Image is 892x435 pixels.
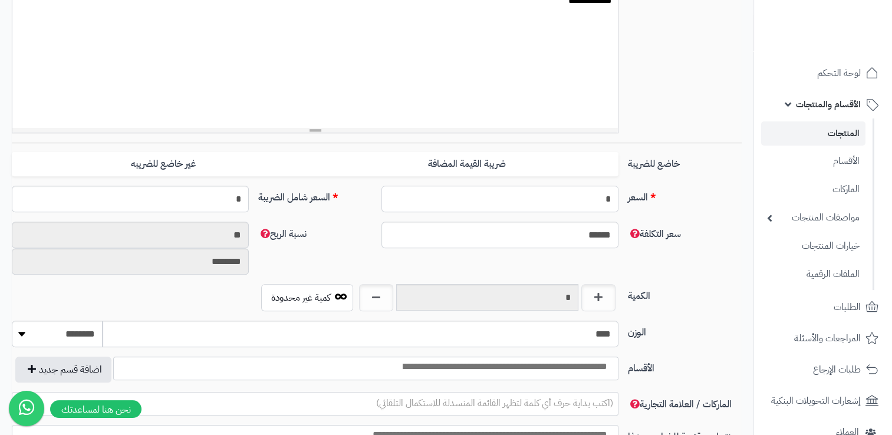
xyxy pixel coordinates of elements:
[628,397,732,411] span: الماركات / العلامة التجارية
[761,149,865,174] a: الأقسام
[794,330,861,347] span: المراجعات والأسئلة
[315,152,618,176] label: ضريبة القيمة المضافة
[623,321,746,340] label: الوزن
[813,361,861,378] span: طلبات الإرجاع
[623,186,746,205] label: السعر
[817,65,861,81] span: لوحة التحكم
[376,396,613,410] span: (اكتب بداية حرف أي كلمة لتظهر القائمة المنسدلة للاستكمال التلقائي)
[623,152,746,171] label: خاضع للضريبة
[771,393,861,409] span: إشعارات التحويلات البنكية
[761,59,885,87] a: لوحة التحكم
[761,324,885,352] a: المراجعات والأسئلة
[258,227,307,241] span: نسبة الربح
[761,262,865,287] a: الملفات الرقمية
[761,205,865,230] a: مواصفات المنتجات
[628,227,681,241] span: سعر التكلفة
[761,293,885,321] a: الطلبات
[761,177,865,202] a: الماركات
[761,233,865,259] a: خيارات المنتجات
[761,121,865,146] a: المنتجات
[796,96,861,113] span: الأقسام والمنتجات
[834,299,861,315] span: الطلبات
[623,357,746,375] label: الأقسام
[761,387,885,415] a: إشعارات التحويلات البنكية
[761,355,885,384] a: طلبات الإرجاع
[623,284,746,303] label: الكمية
[12,152,315,176] label: غير خاضع للضريبه
[15,357,111,383] button: اضافة قسم جديد
[254,186,377,205] label: السعر شامل الضريبة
